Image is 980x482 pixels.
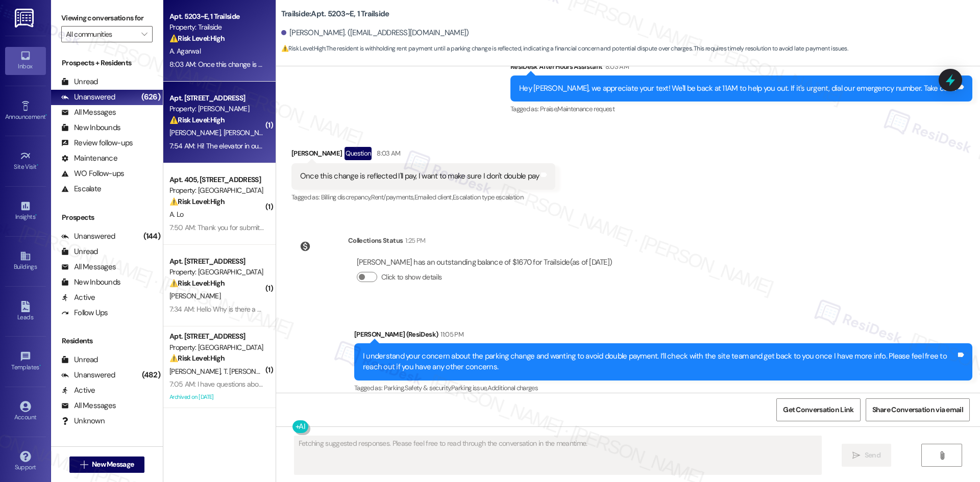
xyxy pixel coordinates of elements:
strong: ⚠️ Risk Level: High [169,278,225,288]
span: Praise , [540,105,557,113]
span: • [39,362,41,369]
span: [PERSON_NAME] [169,367,224,376]
div: Property: [PERSON_NAME] [169,104,264,114]
span: [PERSON_NAME] [169,291,220,300]
div: 11:05 PM [438,329,463,340]
div: Property: [GEOGRAPHIC_DATA] [169,185,264,196]
a: Account [5,398,46,425]
div: Tagged as: [354,380,972,395]
div: [PERSON_NAME] has an outstanding balance of $1670 for Trailside (as of [DATE]) [357,257,612,268]
div: Residents [51,336,163,346]
div: 7:05 AM: I have questions about rent can you call at your earliest convenience [169,379,399,389]
div: All Messages [61,400,116,411]
div: ResiDesk After Hours Assistant [510,61,972,75]
a: Buildings [5,247,46,275]
div: (482) [139,367,163,383]
a: Support [5,448,46,475]
div: Tagged as: [510,102,972,116]
div: Unknown [61,416,105,426]
div: Maintenance [61,153,117,164]
div: (626) [139,89,163,105]
span: Escalation type escalation [453,193,523,201]
a: Templates • [5,348,46,375]
div: I understand your concern about the parking change and wanting to avoid double payment. I’ll chec... [363,351,956,373]
div: Unread [61,77,98,87]
label: Viewing conversations for [61,10,153,26]
div: New Inbounds [61,277,120,288]
a: Leads [5,298,46,325]
div: Apt. [STREET_ADDRESS] [169,93,264,104]
span: Additional charges [487,384,538,392]
div: WO Follow-ups [61,168,124,179]
div: Prospects [51,212,163,223]
i:  [80,461,88,469]
a: Inbox [5,47,46,74]
button: New Message [69,456,145,473]
div: Property: Trailside [169,22,264,33]
button: Share Conversation via email [866,398,970,421]
div: All Messages [61,107,116,118]
div: Unanswered [61,92,115,103]
div: Apt. 405, [STREET_ADDRESS] [169,174,264,185]
textarea: Fetching suggested responses. Please feel free to read through the conversation in the meantime. [295,436,821,474]
input: All communities [66,26,136,42]
div: Archived on [DATE] [168,391,265,403]
div: Apt. [STREET_ADDRESS] [169,331,264,342]
div: Unanswered [61,231,115,242]
div: 1:25 PM [403,235,425,246]
div: Collections Status [348,235,403,246]
img: ResiDesk Logo [15,9,36,28]
div: Escalate [61,184,101,194]
div: Follow Ups [61,308,108,318]
a: Insights • [5,197,46,225]
div: Property: [GEOGRAPHIC_DATA] [169,342,264,353]
div: Question [345,147,372,160]
span: • [45,112,47,119]
div: Once this change is reflected I'll pay, I want to make sure I don't double pay [300,171,540,182]
div: Apt. 5203~E, 1 Trailside [169,11,264,22]
div: (144) [141,229,163,244]
i:  [852,451,860,460]
div: 7:54 AM: Hi! The elevator in our building isn't working it's been a few days. Says number 8. [169,141,433,150]
span: Parking issue , [451,384,487,392]
div: Unanswered [61,370,115,380]
span: Share Conversation via email [872,404,963,415]
span: Maintenance request [557,105,615,113]
i:  [141,30,147,38]
div: All Messages [61,262,116,272]
strong: ⚠️ Risk Level: High [169,34,225,43]
div: New Inbounds [61,122,120,133]
div: Active [61,292,95,303]
span: Rent/payments , [371,193,414,201]
div: 8:03 AM [374,148,400,159]
span: • [35,212,37,219]
div: 7:34 AM: Hello Why is there a big law enforcement presence at the [GEOGRAPHIC_DATA]? Should we be... [169,305,507,314]
div: [PERSON_NAME] (ResiDesk) [354,329,972,343]
div: [PERSON_NAME] [291,147,556,163]
strong: ⚠️ Risk Level: High [169,353,225,363]
div: Prospects + Residents [51,58,163,68]
div: Review follow-ups [61,138,133,148]
span: • [37,162,38,169]
b: Trailside: Apt. 5203~E, 1 Trailside [281,9,389,19]
i:  [938,451,946,460]
div: Hey [PERSON_NAME], we appreciate your text! We'll be back at 11AM to help you out. If it's urgent... [519,83,956,94]
strong: ⚠️ Risk Level: High [169,115,225,124]
span: A. Lo [169,210,184,219]
span: [PERSON_NAME] [223,128,274,137]
div: 8:03 AM: Once this change is reflected I'll pay, I want to make sure I don't double pay [169,60,419,69]
div: Unread [61,246,98,257]
div: [PERSON_NAME]. ([EMAIL_ADDRESS][DOMAIN_NAME]) [281,28,469,38]
div: 8:03 AM [603,61,629,72]
span: T. [PERSON_NAME] [223,367,280,376]
strong: ⚠️ Risk Level: High [169,197,225,206]
span: Parking , [384,384,405,392]
span: Safety & security , [405,384,451,392]
label: Click to show details [381,272,442,283]
span: Send [865,450,880,461]
span: : The resident is withholding rent payment until a parking change is reflected, indicating a fina... [281,43,848,54]
div: Unread [61,354,98,365]
button: Get Conversation Link [776,398,860,421]
button: Send [842,444,891,467]
div: Apt. [STREET_ADDRESS] [169,256,264,267]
